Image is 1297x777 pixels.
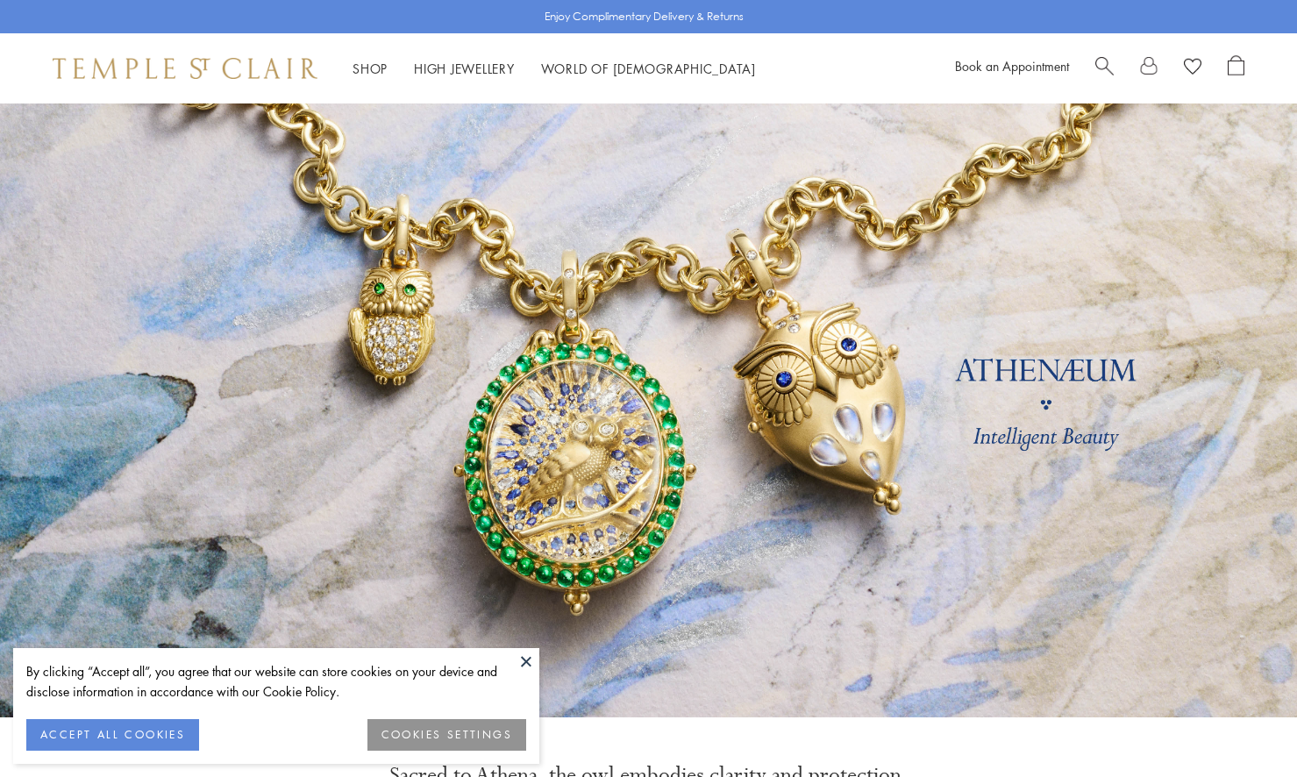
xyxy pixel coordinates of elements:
a: World of [DEMOGRAPHIC_DATA]World of [DEMOGRAPHIC_DATA] [541,60,756,77]
img: Temple St. Clair [53,58,317,79]
div: By clicking “Accept all”, you agree that our website can store cookies on your device and disclos... [26,661,526,702]
button: COOKIES SETTINGS [367,719,526,751]
button: ACCEPT ALL COOKIES [26,719,199,751]
a: View Wishlist [1184,55,1201,82]
a: Book an Appointment [955,57,1069,75]
a: High JewelleryHigh Jewellery [414,60,515,77]
nav: Main navigation [353,58,756,80]
a: Search [1095,55,1114,82]
iframe: Gorgias live chat messenger [1209,695,1279,759]
a: Open Shopping Bag [1228,55,1244,82]
p: Enjoy Complimentary Delivery & Returns [545,8,744,25]
a: ShopShop [353,60,388,77]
